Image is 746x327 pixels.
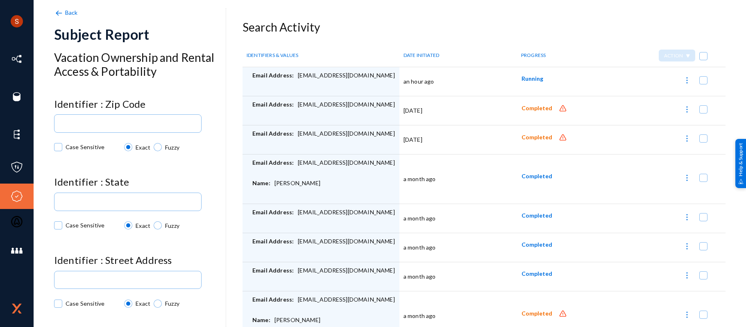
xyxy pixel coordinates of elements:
[54,51,226,78] h3: Vacation Ownership and Rental Access & Portability
[515,129,559,145] button: Completed
[252,266,395,287] div: [EMAIL_ADDRESS][DOMAIN_NAME]
[399,44,511,67] th: DATE INITIATED
[252,238,294,245] span: Email Address:
[252,179,270,186] span: Name:
[515,208,559,223] button: Completed
[132,143,150,152] span: Exact
[522,105,552,112] span: Completed
[515,306,559,321] button: Completed
[522,310,552,317] span: Completed
[54,26,226,43] div: Subject Report
[54,176,226,188] h4: Identifier : State
[252,72,294,79] span: Email Address:
[252,129,395,150] div: [EMAIL_ADDRESS][DOMAIN_NAME]
[11,245,23,257] img: icon-members.svg
[252,296,294,303] span: Email Address:
[65,9,78,16] span: Back
[252,130,294,137] span: Email Address:
[683,76,691,84] img: icon-more.svg
[54,254,226,266] h4: Identifier : Street Address
[522,212,552,219] span: Completed
[11,216,23,228] img: icon-oauth.svg
[252,237,395,258] div: [EMAIL_ADDRESS][DOMAIN_NAME]
[515,71,550,86] button: Running
[54,9,63,18] img: back-arrow.svg
[515,237,559,252] button: Completed
[11,53,23,65] img: icon-inventory.svg
[11,128,23,141] img: icon-elements.svg
[399,262,511,291] td: a month ago
[399,154,511,204] td: a month ago
[399,125,511,154] td: [DATE]
[66,141,104,153] span: Case Sensitive
[683,174,691,182] img: icon-more.svg
[522,134,552,141] span: Completed
[66,219,104,232] span: Case Sensitive
[738,179,744,184] img: help_support.svg
[559,134,567,142] img: icon-alert.svg
[399,96,511,125] td: [DATE]
[132,221,150,230] span: Exact
[252,295,395,316] div: [EMAIL_ADDRESS][DOMAIN_NAME]
[522,75,543,82] span: Running
[162,221,179,230] span: Fuzzy
[683,134,691,143] img: icon-more.svg
[252,159,294,166] span: Email Address:
[252,208,395,229] div: [EMAIL_ADDRESS][DOMAIN_NAME]
[252,267,294,274] span: Email Address:
[11,161,23,173] img: icon-policies.svg
[735,139,746,188] div: Help & Support
[243,44,399,67] th: IDENTIFIERS & VALUES
[54,9,80,16] a: Back
[683,271,691,279] img: icon-more.svg
[66,297,104,310] span: Case Sensitive
[683,105,691,114] img: icon-more.svg
[162,299,179,308] span: Fuzzy
[515,266,559,281] button: Completed
[162,143,179,152] span: Fuzzy
[252,209,294,216] span: Email Address:
[252,100,395,121] div: [EMAIL_ADDRESS][DOMAIN_NAME]
[559,310,567,318] img: icon-alert.svg
[399,233,511,262] td: a month ago
[252,159,395,179] div: [EMAIL_ADDRESS][DOMAIN_NAME]
[683,311,691,319] img: icon-more.svg
[522,241,552,248] span: Completed
[522,173,552,179] span: Completed
[683,242,691,250] img: icon-more.svg
[132,299,150,308] span: Exact
[252,316,270,323] span: Name:
[11,91,23,103] img: icon-sources.svg
[399,67,511,96] td: an hour ago
[515,100,559,116] button: Completed
[559,104,567,113] img: icon-alert.svg
[522,270,552,277] span: Completed
[252,101,294,108] span: Email Address:
[252,71,395,92] div: [EMAIL_ADDRESS][DOMAIN_NAME]
[54,98,226,110] h4: Identifier : Zip Code
[515,169,559,184] button: Completed
[11,190,23,202] img: icon-compliance.svg
[11,15,23,27] img: ACg8ocLCHWB70YVmYJSZIkanuWRMiAOKj9BOxslbKTvretzi-06qRA=s96-c
[252,179,395,200] div: [PERSON_NAME]
[683,213,691,221] img: icon-more.svg
[243,20,726,34] h3: Search Activity
[511,44,605,67] th: PROGRESS
[399,204,511,233] td: a month ago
